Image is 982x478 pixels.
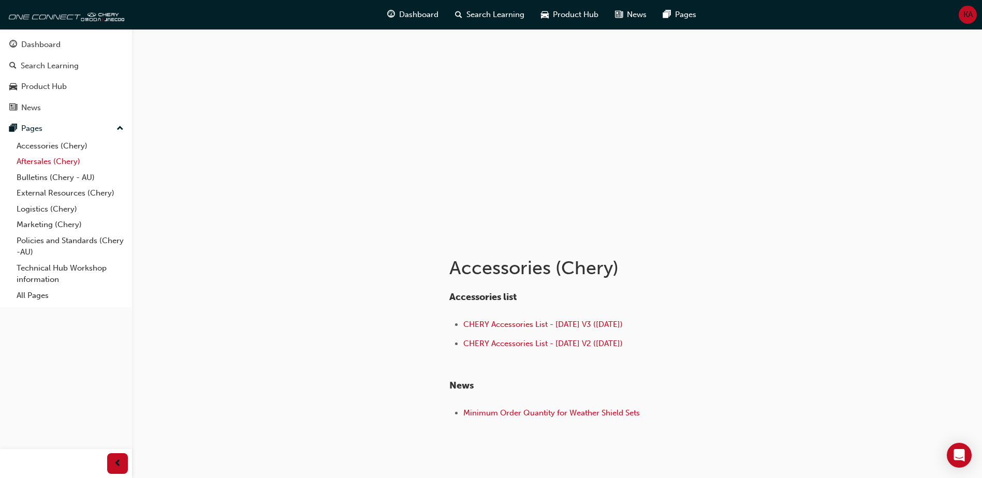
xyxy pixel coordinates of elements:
a: Policies and Standards (Chery -AU) [12,233,128,260]
span: car-icon [9,82,17,92]
span: car-icon [541,8,549,21]
h1: Accessories (Chery) [449,257,789,279]
span: search-icon [9,62,17,71]
a: pages-iconPages [655,4,705,25]
span: prev-icon [114,457,122,470]
div: Product Hub [21,81,67,93]
a: guage-iconDashboard [379,4,447,25]
a: External Resources (Chery) [12,185,128,201]
span: up-icon [116,122,124,136]
a: Product Hub [4,77,128,96]
span: search-icon [455,8,462,21]
span: news-icon [615,8,623,21]
a: search-iconSearch Learning [447,4,533,25]
span: KA [963,9,973,21]
div: News [21,102,41,114]
span: guage-icon [387,8,395,21]
a: car-iconProduct Hub [533,4,607,25]
a: Minimum Order Quantity for Weather Shield Sets [463,408,640,417]
span: News [449,380,474,391]
span: Pages [675,9,696,21]
a: Aftersales (Chery) [12,154,128,170]
a: Technical Hub Workshop information [12,260,128,288]
a: Bulletins (Chery - AU) [12,170,128,186]
button: Pages [4,119,128,138]
span: News [627,9,647,21]
a: All Pages [12,288,128,304]
a: news-iconNews [607,4,655,25]
a: News [4,98,128,117]
a: CHERY Accessories List - [DATE] V2 ([DATE]) [463,339,623,348]
span: Product Hub [553,9,598,21]
button: KA [959,6,977,24]
a: Search Learning [4,56,128,76]
div: Dashboard [21,39,61,51]
a: Marketing (Chery) [12,217,128,233]
a: Accessories (Chery) [12,138,128,154]
div: Open Intercom Messenger [947,443,972,468]
a: Logistics (Chery) [12,201,128,217]
a: Dashboard [4,35,128,54]
span: Accessories list [449,291,517,303]
img: oneconnect [5,4,124,25]
span: news-icon [9,103,17,113]
span: Search Learning [466,9,524,21]
span: pages-icon [9,124,17,133]
span: Dashboard [399,9,438,21]
div: Pages [21,123,42,135]
button: DashboardSearch LearningProduct HubNews [4,33,128,119]
span: pages-icon [663,8,671,21]
div: Search Learning [21,60,79,72]
span: guage-icon [9,40,17,50]
a: CHERY Accessories List - [DATE] V3 ([DATE]) [463,320,623,329]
